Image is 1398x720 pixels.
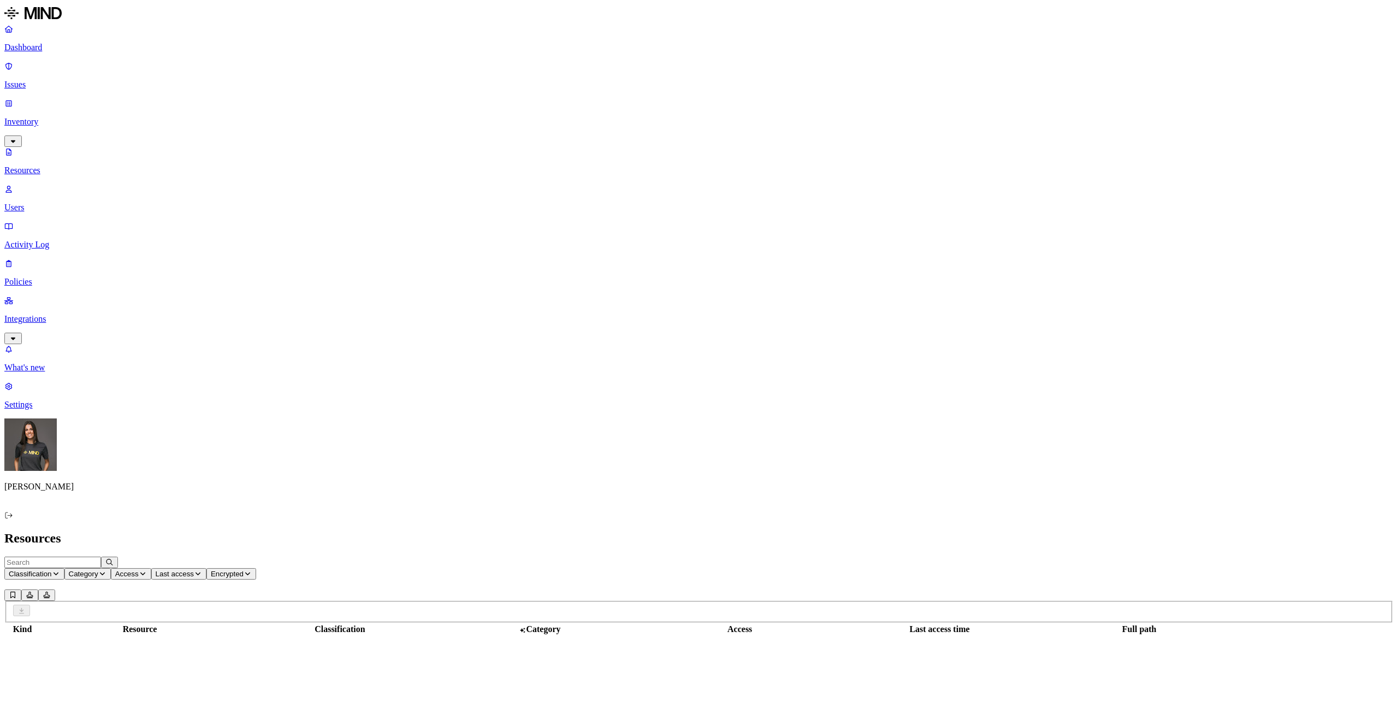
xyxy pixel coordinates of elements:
[4,418,57,471] img: Gal Cohen
[4,4,1394,24] a: MIND
[115,570,139,578] span: Access
[6,624,39,634] div: Kind
[841,624,1039,634] div: Last access time
[4,314,1394,324] p: Integrations
[4,117,1394,127] p: Inventory
[4,4,62,22] img: MIND
[4,240,1394,250] p: Activity Log
[9,570,52,578] span: Classification
[1040,624,1238,634] div: Full path
[4,24,1394,52] a: Dashboard
[4,363,1394,373] p: What's new
[4,61,1394,90] a: Issues
[4,166,1394,175] p: Resources
[4,98,1394,145] a: Inventory
[4,277,1394,287] p: Policies
[41,624,239,634] div: Resource
[4,80,1394,90] p: Issues
[4,531,1394,546] h2: Resources
[641,624,839,634] div: Access
[4,400,1394,410] p: Settings
[4,147,1394,175] a: Resources
[4,296,1394,343] a: Integrations
[526,624,560,634] span: Category
[4,381,1394,410] a: Settings
[4,184,1394,213] a: Users
[4,203,1394,213] p: Users
[69,570,98,578] span: Category
[211,570,244,578] span: Encrypted
[4,43,1394,52] p: Dashboard
[156,570,194,578] span: Last access
[241,624,439,634] div: Classification
[4,258,1394,287] a: Policies
[4,344,1394,373] a: What's new
[4,221,1394,250] a: Activity Log
[4,557,101,568] input: Search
